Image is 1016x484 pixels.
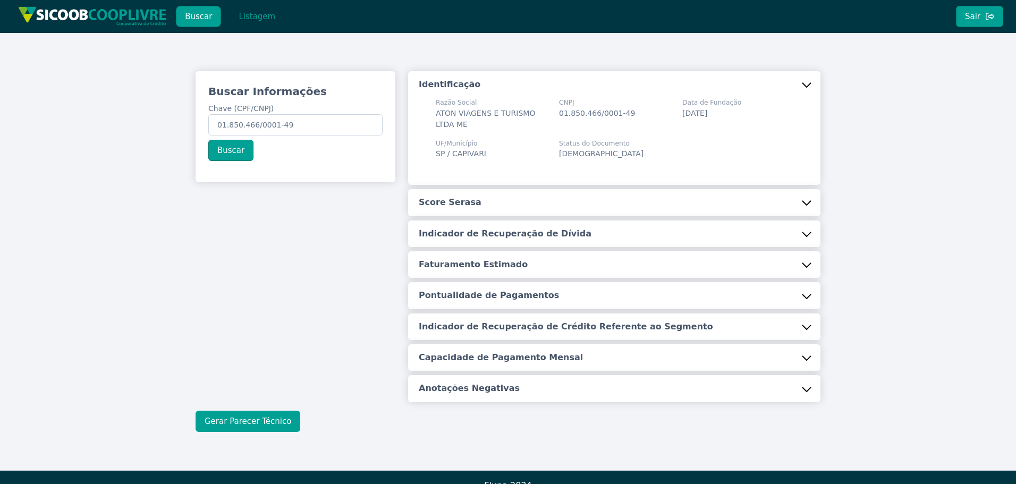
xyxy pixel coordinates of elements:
[408,189,820,216] button: Score Serasa
[408,375,820,402] button: Anotações Negativas
[419,321,713,333] h5: Indicador de Recuperação de Crédito Referente ao Segmento
[436,149,486,158] span: SP / CAPIVARI
[682,109,707,117] span: [DATE]
[419,259,528,270] h5: Faturamento Estimado
[419,352,583,363] h5: Capacidade de Pagamento Mensal
[559,139,644,148] span: Status do Documento
[208,114,383,135] input: Chave (CPF/CNPJ)
[559,98,635,107] span: CNPJ
[559,149,644,158] span: [DEMOGRAPHIC_DATA]
[208,104,274,113] span: Chave (CPF/CNPJ)
[419,290,559,301] h5: Pontualidade de Pagamentos
[408,344,820,371] button: Capacidade de Pagamento Mensal
[682,98,741,107] span: Data de Fundação
[419,383,520,394] h5: Anotações Negativas
[176,6,221,27] button: Buscar
[419,79,480,90] h5: Identificação
[956,6,1003,27] button: Sair
[408,282,820,309] button: Pontualidade de Pagamentos
[408,220,820,247] button: Indicador de Recuperação de Dívida
[196,411,300,432] button: Gerar Parecer Técnico
[419,228,591,240] h5: Indicador de Recuperação de Dívida
[436,98,546,107] span: Razão Social
[436,139,486,148] span: UF/Município
[208,140,253,161] button: Buscar
[559,109,635,117] span: 01.850.466/0001-49
[230,6,284,27] button: Listagem
[436,109,535,129] span: ATON VIAGENS E TURISMO LTDA ME
[419,197,481,208] h5: Score Serasa
[408,71,820,98] button: Identificação
[208,84,383,99] h3: Buscar Informações
[408,313,820,340] button: Indicador de Recuperação de Crédito Referente ao Segmento
[18,6,167,26] img: img/sicoob_cooplivre.png
[408,251,820,278] button: Faturamento Estimado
